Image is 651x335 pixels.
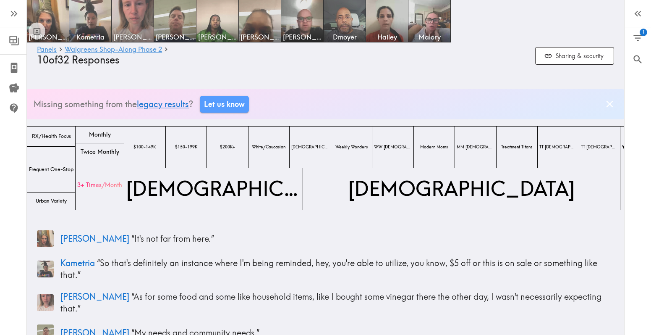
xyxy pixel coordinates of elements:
span: $100-149K [132,142,157,152]
span: WW [DEMOGRAPHIC_DATA] [372,142,413,152]
span: Dmoyer [325,32,364,42]
span: TT [DEMOGRAPHIC_DATA] [538,142,579,152]
span: RX/Health Focus [30,131,73,142]
a: Panels [37,46,57,54]
p: “ It's not far from here. ” [60,233,614,245]
a: Let us know [200,96,249,113]
span: Frequent One-Stop [27,164,75,175]
span: White/Caucasian [250,142,287,152]
span: Filter Responses [632,32,643,44]
p: “ So that's definitely an instance where I'm being reminded, hey, you're able to utilize, you kno... [60,257,614,281]
span: [PERSON_NAME] [29,32,67,42]
p: “ As for some food and some like household items, like I bought some vinegar there the other day,... [60,291,614,314]
span: [PERSON_NAME] [156,32,194,42]
span: Monthly [87,129,112,140]
a: legacy results [137,99,189,109]
span: TT [DEMOGRAPHIC_DATA] [579,142,620,152]
button: Toggle between responses and questions [29,23,45,40]
span: 1 [640,29,647,36]
span: 3+ Times/Month [76,179,124,190]
span: Hailey [368,32,406,42]
span: [PERSON_NAME] [241,32,279,42]
a: Walgreens Shop-Along Phase 2 [65,46,162,54]
span: Twice Monthly [79,146,121,157]
span: [DEMOGRAPHIC_DATA] [124,173,303,204]
span: [PERSON_NAME] [283,32,322,42]
span: 10 [37,54,49,66]
span: [PERSON_NAME] [198,32,237,42]
span: Kametria [60,258,95,268]
button: Filter Responses [625,27,651,49]
span: $150-199K [173,142,199,152]
span: Malory [410,32,449,42]
button: Dismiss banner [602,96,617,112]
span: $200K+ [218,142,237,152]
button: Search [625,49,651,70]
span: Urban Variety [34,196,68,206]
span: of [37,54,58,66]
img: Panelist thumbnail [37,294,54,311]
span: Weekly Wonders [334,142,369,152]
span: [PERSON_NAME] [60,291,129,302]
button: Sharing & security [535,47,614,65]
span: MM [DEMOGRAPHIC_DATA] [455,142,496,152]
span: [PERSON_NAME] [113,32,152,42]
span: Modern Moms [418,142,450,152]
span: Kametria [71,32,110,42]
span: [DEMOGRAPHIC_DATA] [290,142,331,152]
a: Panelist thumbnailKametria “So that's definitely an instance where I'm being reminded, hey, you'r... [37,254,614,284]
span: 32 Responses [58,54,119,66]
span: [DEMOGRAPHIC_DATA] [346,173,577,204]
span: Search [632,54,643,65]
img: Panelist thumbnail [37,261,54,277]
a: Panelist thumbnail[PERSON_NAME] “As for some food and some like household items, like I bought so... [37,288,614,318]
a: Panelist thumbnail[PERSON_NAME] “It's not far from here.” [37,227,614,251]
span: [PERSON_NAME] [60,233,129,244]
img: Panelist thumbnail [37,230,54,247]
p: Missing something from the ? [34,98,193,110]
span: Treatment Titans [499,142,534,152]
